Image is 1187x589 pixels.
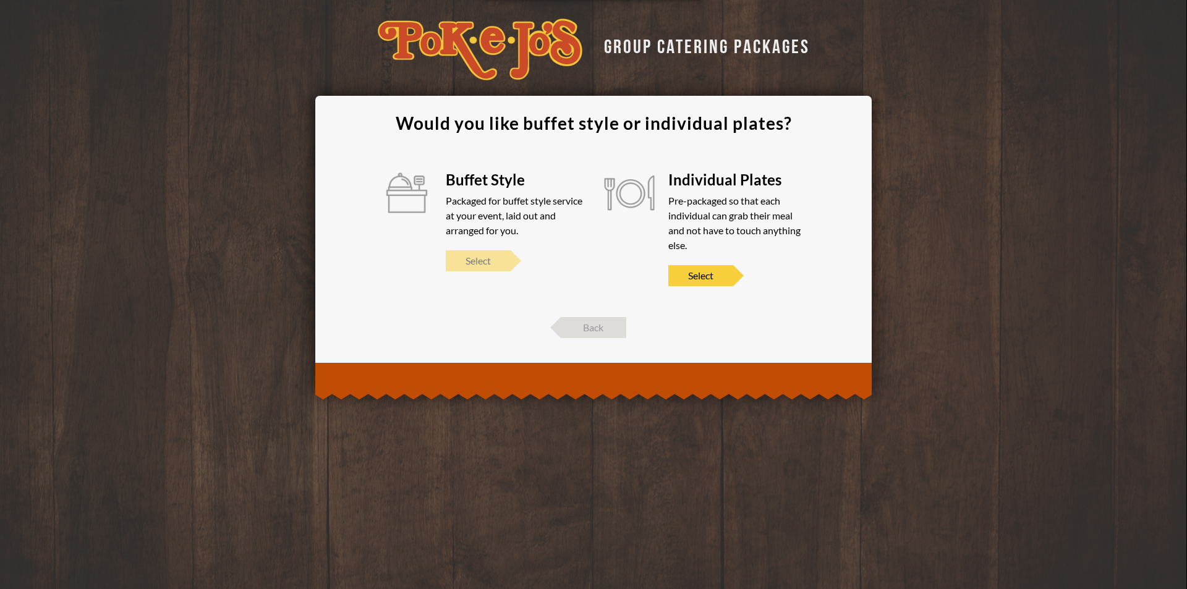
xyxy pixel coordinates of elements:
[668,265,733,286] span: Select
[668,172,807,187] div: Individual Plates
[446,193,584,238] div: Packaged for buffet style service at your event, laid out and arranged for you.
[378,19,582,80] img: logo-34603ddf.svg
[446,172,584,187] div: Buffet Style
[668,193,807,253] div: Pre-packaged so that each individual can grab their meal and not have to touch anything else.
[396,114,792,132] div: Would you like buffet style or individual plates?
[603,172,656,214] img: Image of a fork, plate, and knife
[595,32,810,56] div: GROUP CATERING PACKAGES
[380,172,433,214] img: Image of a buffet
[561,317,626,338] span: Back
[446,250,511,271] span: Select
